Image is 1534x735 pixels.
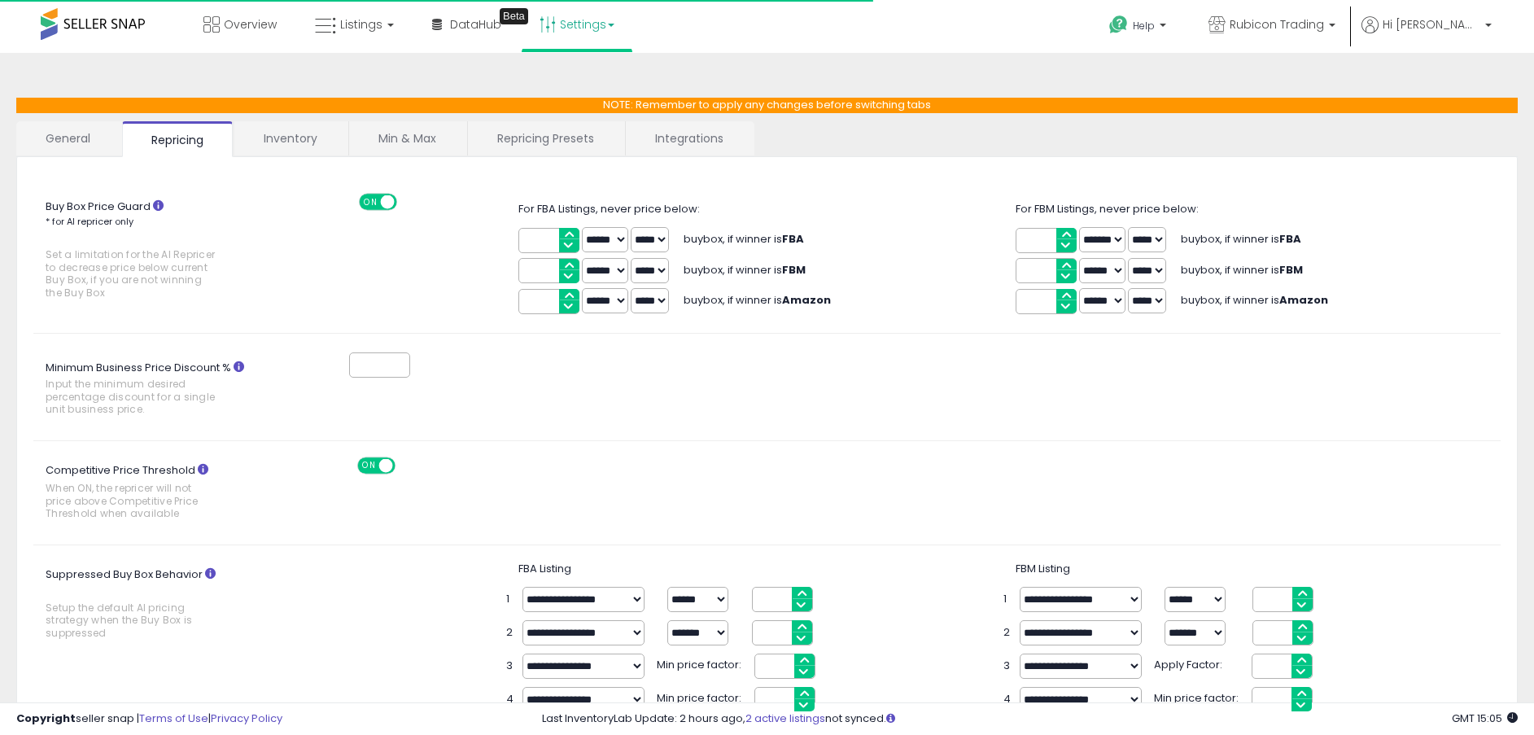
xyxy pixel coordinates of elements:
span: buybox, if winner is [1181,292,1328,308]
span: 4 [1003,692,1012,707]
div: seller snap | | [16,711,282,727]
b: FBA [1279,231,1301,247]
div: Tooltip anchor [500,8,528,24]
span: When ON, the repricer will not price above Competitive Price Threshold when available [46,482,216,519]
span: For FBM Listings, never price below: [1016,201,1199,217]
span: 1 [1003,592,1012,607]
span: Rubicon Trading [1230,16,1324,33]
a: Repricing [122,121,233,157]
a: General [16,121,120,155]
span: Apply Factor: [1154,654,1243,673]
div: Last InventoryLab Update: 2 hours ago, not synced. [542,711,1518,727]
a: Min & Max [349,121,465,155]
p: NOTE: Remember to apply any changes before switching tabs [16,98,1518,113]
i: Get Help [1108,15,1129,35]
b: FBA [782,231,804,247]
span: Min price factor: [1154,687,1243,707]
b: Amazon [1279,292,1328,308]
a: Integrations [626,121,753,155]
span: ON [359,458,379,472]
span: buybox, if winner is [684,292,831,308]
span: Setup the default AI pricing strategy when the Buy Box is suppressed [46,602,216,639]
span: DataHub [450,16,501,33]
span: buybox, if winner is [684,262,806,278]
span: 2025-09-17 15:05 GMT [1452,711,1518,726]
span: 2 [506,625,514,641]
a: Help [1096,2,1182,53]
span: 1 [506,592,514,607]
a: Inventory [234,121,347,155]
span: buybox, if winner is [1181,231,1301,247]
span: OFF [392,458,418,472]
a: Terms of Use [139,711,208,726]
span: 3 [1003,658,1012,674]
a: Hi [PERSON_NAME] [1361,16,1492,53]
a: 2 active listings [745,711,825,726]
label: Suppressed Buy Box Behavior [33,562,257,648]
span: buybox, if winner is [684,231,804,247]
span: FBA Listing [518,561,571,576]
b: Amazon [782,292,831,308]
span: Set a limitation for the AI Repricer to decrease price below current Buy Box, if you are not winn... [46,248,216,299]
a: Repricing Presets [468,121,623,155]
b: FBM [782,262,806,278]
span: 4 [506,692,514,707]
span: Min price factor: [657,687,746,707]
span: 3 [506,658,514,674]
i: Click here to read more about un-synced listings. [886,713,895,724]
label: Minimum Business Price Discount % [33,356,257,424]
span: Overview [224,16,277,33]
span: ON [361,195,381,208]
span: Min price factor: [657,654,746,673]
span: OFF [395,195,421,208]
span: 2 [1003,625,1012,641]
span: Listings [340,16,382,33]
span: FBM Listing [1016,561,1070,576]
span: Input the minimum desired percentage discount for a single unit business price. [46,378,216,415]
span: Help [1133,19,1155,33]
label: Competitive Price Threshold [33,457,257,528]
span: Hi [PERSON_NAME] [1383,16,1480,33]
a: Privacy Policy [211,711,282,726]
label: Buy Box Price Guard [33,194,257,308]
small: * for AI repricer only [46,215,133,228]
b: FBM [1279,262,1303,278]
span: buybox, if winner is [1181,262,1303,278]
strong: Copyright [16,711,76,726]
span: For FBA Listings, never price below: [518,201,700,217]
